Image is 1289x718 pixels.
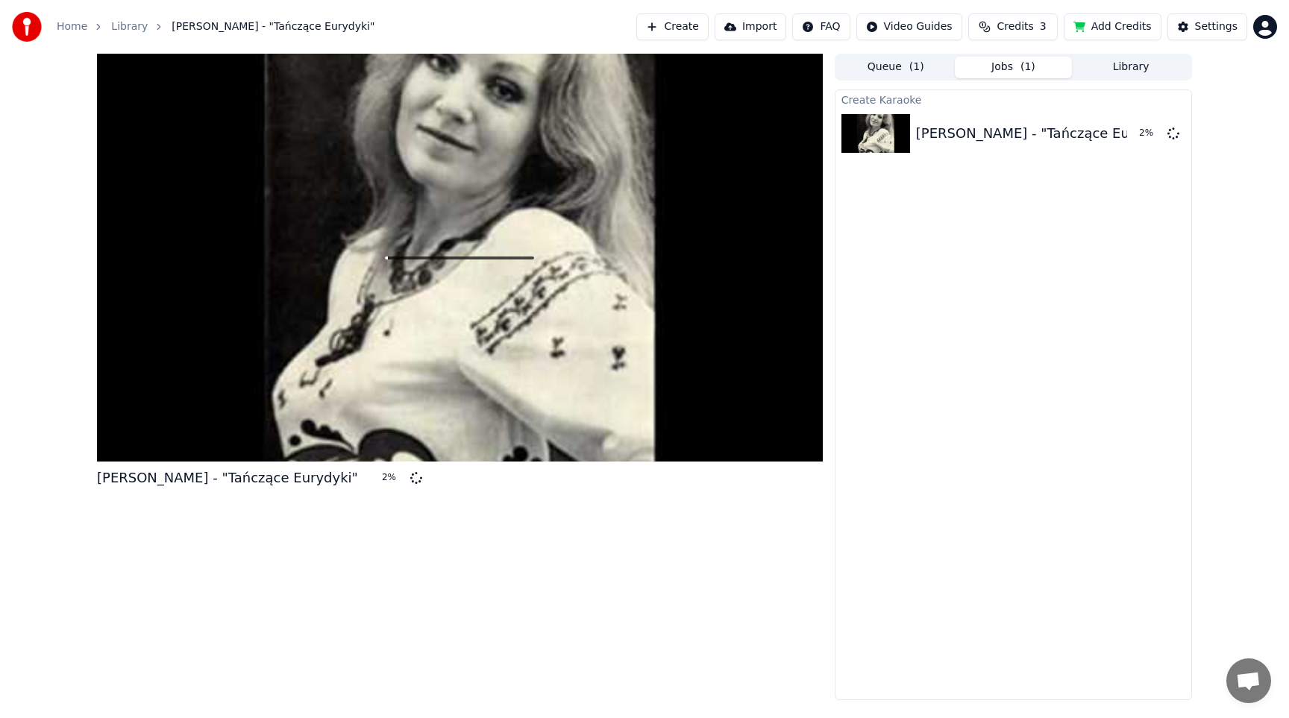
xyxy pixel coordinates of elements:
[835,90,1191,108] div: Create Karaoke
[57,19,374,34] nav: breadcrumb
[1040,19,1047,34] span: 3
[856,13,962,40] button: Video Guides
[916,123,1177,144] div: [PERSON_NAME] - "Tańczące Eurydyki"
[1195,19,1238,34] div: Settings
[909,60,924,75] span: ( 1 )
[955,57,1073,78] button: Jobs
[997,19,1033,34] span: Credits
[1226,658,1271,703] div: Open chat
[111,19,148,34] a: Library
[382,472,404,484] div: 2 %
[636,13,709,40] button: Create
[97,467,358,488] div: [PERSON_NAME] - "Tańczące Eurydyki"
[792,13,850,40] button: FAQ
[172,19,374,34] span: [PERSON_NAME] - "Tańczące Eurydyki"
[57,19,87,34] a: Home
[837,57,955,78] button: Queue
[1139,127,1161,139] div: 2 %
[12,12,42,42] img: youka
[1167,13,1247,40] button: Settings
[1020,60,1035,75] span: ( 1 )
[715,13,786,40] button: Import
[1072,57,1190,78] button: Library
[1064,13,1161,40] button: Add Credits
[968,13,1058,40] button: Credits3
